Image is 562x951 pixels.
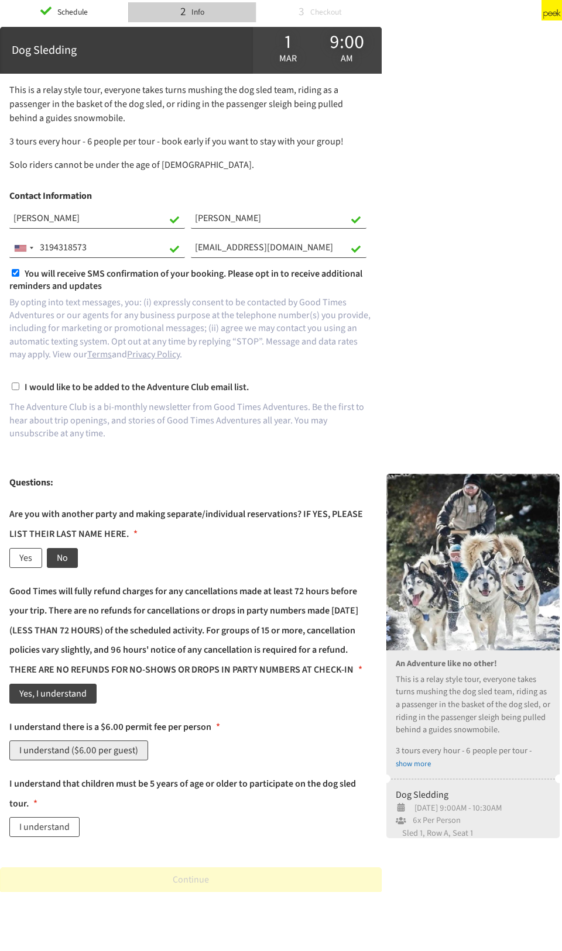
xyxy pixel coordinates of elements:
[396,827,473,839] span: Sled 1, Row A, Seat 1
[9,158,372,172] p: Solo riders cannot be under the age of [DEMOGRAPHIC_DATA].
[406,814,461,827] span: 6x Per Person
[9,585,358,676] p: Good Times will fully refund charges for any cancellations made at least 72 hours before your tri...
[259,34,317,50] div: 1
[299,4,304,20] div: 3
[396,745,550,757] p: 3 tours every hour - 6 people per tour -
[434,6,532,18] div: Powered by [DOMAIN_NAME]
[259,32,317,69] div: Mar
[396,759,431,769] a: show more
[9,238,185,258] input: Phone
[396,788,550,802] div: Dog Sledding
[406,802,502,814] span: [DATE] 9:00AM - 10:30AM
[9,186,372,206] h1: Contact Information
[9,548,42,568] label: Yes
[396,659,550,669] h3: An Adventure like no other!
[9,401,372,440] p: The Adventure Club is a bi-monthly newsletter from Good Times Adventures. Be the first to hear ab...
[127,348,180,361] a: Privacy Policy
[9,777,356,810] p: I understand that children must be 5 years of age or older to participate on the dog sled tour.
[9,473,372,493] h1: Questions:
[317,50,376,67] div: am
[53,4,88,21] div: Schedule
[9,296,372,361] p: By opting into text messages, you: (i) expressly consent to be contacted by Good Times Adventures...
[25,381,249,394] span: I would like to be added to the Adventure Club email list.
[188,4,205,21] div: Info
[12,383,19,390] input: I would like to be added to the Adventure Club email list.
[256,2,384,22] li: 3 Checkout
[396,673,550,736] p: This is a relay style tour, everyone takes turns mushing the dog sled team, riding as a passenger...
[12,42,241,59] div: Dog Sledding
[253,27,382,74] div: 1 Mar 9:00 am
[191,238,366,258] input: Email
[9,267,362,292] span: You will receive SMS confirmation of your booking. Please opt in to receive additional reminders ...
[9,721,211,733] p: I understand there is a $6.00 permit fee per person
[9,83,372,125] p: This is a relay style tour, everyone takes turns mushing the dog sled team, riding as a passenger...
[12,269,19,277] input: You will receive SMS confirmation of your booking. Please opt in to receive additional reminders ...
[386,474,560,650] img: u6HwaPqQnGkBDsgxDvot
[180,4,186,20] div: 2
[10,239,37,257] div: Telephone country code
[87,348,112,361] a: Terms
[317,34,376,50] div: 9:00
[9,209,185,229] input: First Name
[128,2,256,22] li: 2 Info
[9,817,80,837] label: I understand
[9,135,372,149] p: 3 tours every hour - 6 people per tour - book early if you want to stay with your group!
[191,209,366,229] input: Last Name
[9,740,148,760] label: I understand ($6.00 per guest)
[306,4,342,21] div: Checkout
[9,508,363,540] p: Are you with another party and making separate/individual reservations? IF YES, PLEASE LIST THEIR...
